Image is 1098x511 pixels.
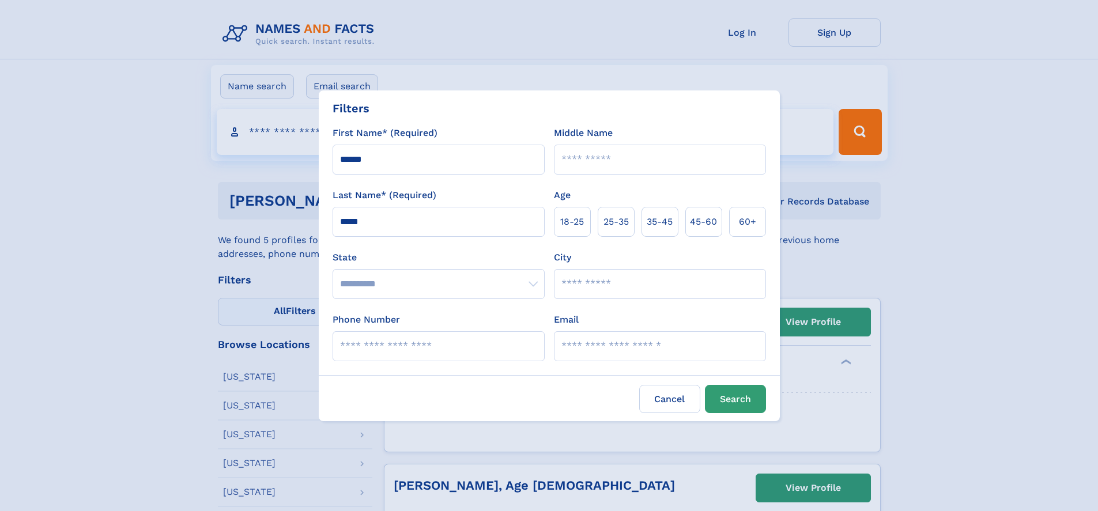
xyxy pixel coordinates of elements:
label: Middle Name [554,126,613,140]
label: Cancel [639,385,700,413]
label: State [333,251,545,264]
button: Search [705,385,766,413]
label: City [554,251,571,264]
label: Age [554,188,571,202]
span: 18‑25 [560,215,584,229]
label: First Name* (Required) [333,126,437,140]
label: Email [554,313,579,327]
span: 35‑45 [647,215,673,229]
span: 25‑35 [603,215,629,229]
label: Last Name* (Required) [333,188,436,202]
span: 60+ [739,215,756,229]
span: 45‑60 [690,215,717,229]
label: Phone Number [333,313,400,327]
div: Filters [333,100,369,117]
